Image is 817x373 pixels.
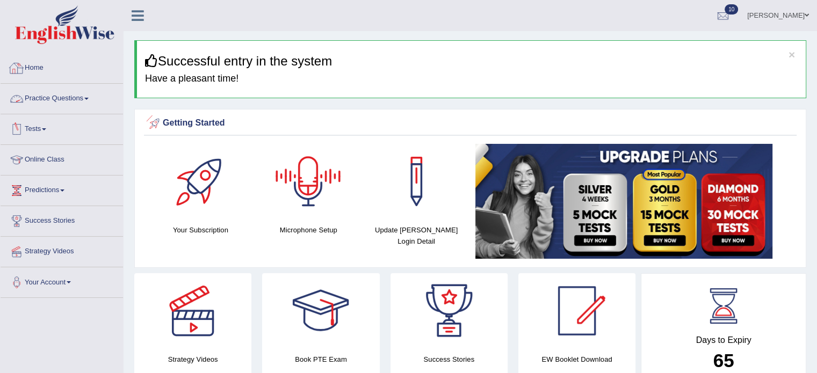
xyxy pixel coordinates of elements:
[1,114,123,141] a: Tests
[260,224,357,236] h4: Microphone Setup
[1,84,123,111] a: Practice Questions
[1,175,123,202] a: Predictions
[1,267,123,294] a: Your Account
[725,4,738,14] span: 10
[391,354,508,365] h4: Success Stories
[1,206,123,233] a: Success Stories
[147,115,794,131] div: Getting Started
[518,354,635,365] h4: EW Booklet Download
[1,237,123,264] a: Strategy Videos
[134,354,251,365] h4: Strategy Videos
[368,224,465,247] h4: Update [PERSON_NAME] Login Detail
[1,145,123,172] a: Online Class
[653,335,794,345] h4: Days to Expiry
[789,49,795,60] button: ×
[1,53,123,80] a: Home
[145,74,798,84] h4: Have a pleasant time!
[152,224,249,236] h4: Your Subscription
[145,54,798,68] h3: Successful entry in the system
[475,144,772,259] img: small5.jpg
[262,354,379,365] h4: Book PTE Exam
[713,350,734,371] b: 65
